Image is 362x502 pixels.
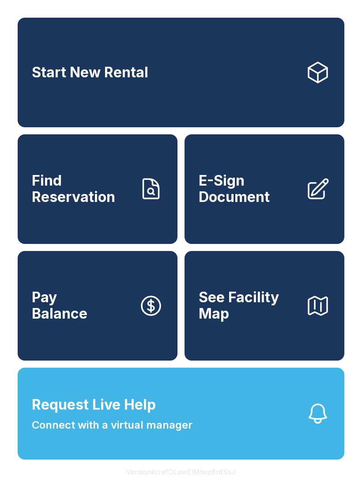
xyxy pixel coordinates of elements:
a: Start New Rental [18,18,344,127]
button: PayBalance [18,251,177,361]
span: Request Live Help [32,394,156,415]
span: Connect with a virtual manager [32,417,192,433]
a: Find Reservation [18,134,177,244]
span: Pay Balance [32,289,87,322]
span: E-Sign Document [199,173,298,205]
button: See Facility Map [185,251,344,361]
button: Request Live HelpConnect with a virtual manager [18,368,344,460]
span: Start New Rental [32,65,148,81]
a: E-Sign Document [185,134,344,244]
span: See Facility Map [199,289,298,322]
button: VersionkrrefDLawElMlwz8nfSsJ [119,460,243,484]
span: Find Reservation [32,173,132,205]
